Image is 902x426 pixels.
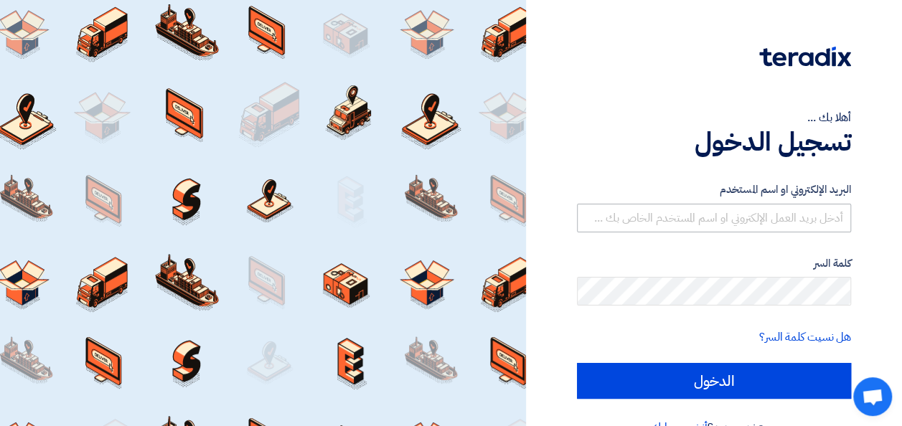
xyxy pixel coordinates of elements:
[853,377,892,416] a: Open chat
[577,363,851,399] input: الدخول
[577,109,851,126] div: أهلا بك ...
[577,204,851,232] input: أدخل بريد العمل الإلكتروني او اسم المستخدم الخاص بك ...
[577,126,851,158] h1: تسجيل الدخول
[577,181,851,198] label: البريد الإلكتروني او اسم المستخدم
[759,47,851,67] img: Teradix logo
[759,328,851,346] a: هل نسيت كلمة السر؟
[577,255,851,272] label: كلمة السر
